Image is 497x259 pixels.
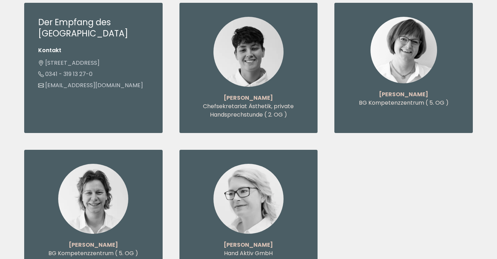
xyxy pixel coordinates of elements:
[38,59,100,67] a: [STREET_ADDRESS]
[370,17,437,83] img: Claudia Fritz - BG Kompetenzzentrum ( 5. OG )
[193,249,304,258] p: Hand Aktiv GmbH
[38,249,149,258] p: BG Kompetenzzentrum ( 5. OG )
[38,46,149,55] li: Kontakt
[38,81,143,89] a: [EMAIL_ADDRESS][DOMAIN_NAME]
[38,70,93,78] a: 0341 - 319 13 27-0
[38,241,149,249] p: [PERSON_NAME]
[213,164,284,234] img: Christina Oehme - Hand Aktiv GmbH
[193,94,304,102] p: [PERSON_NAME]
[348,90,459,99] p: [PERSON_NAME]
[213,17,284,87] img: Celina Herbst - Chefsekretariat Ästhetik, private Handsprechstunde ( 2. OG )
[193,241,304,249] p: [PERSON_NAME]
[348,99,459,107] p: BG Kompetenzzentrum ( 5. OG )
[38,17,149,39] h3: Der Empfang des [GEOGRAPHIC_DATA]
[193,102,304,119] p: Chefsekretariat Ästhetik, private Handsprechstunde ( 2. OG )
[58,164,128,234] img: Sandra Bock - BG Kompetenzzentrum ( 5. OG )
